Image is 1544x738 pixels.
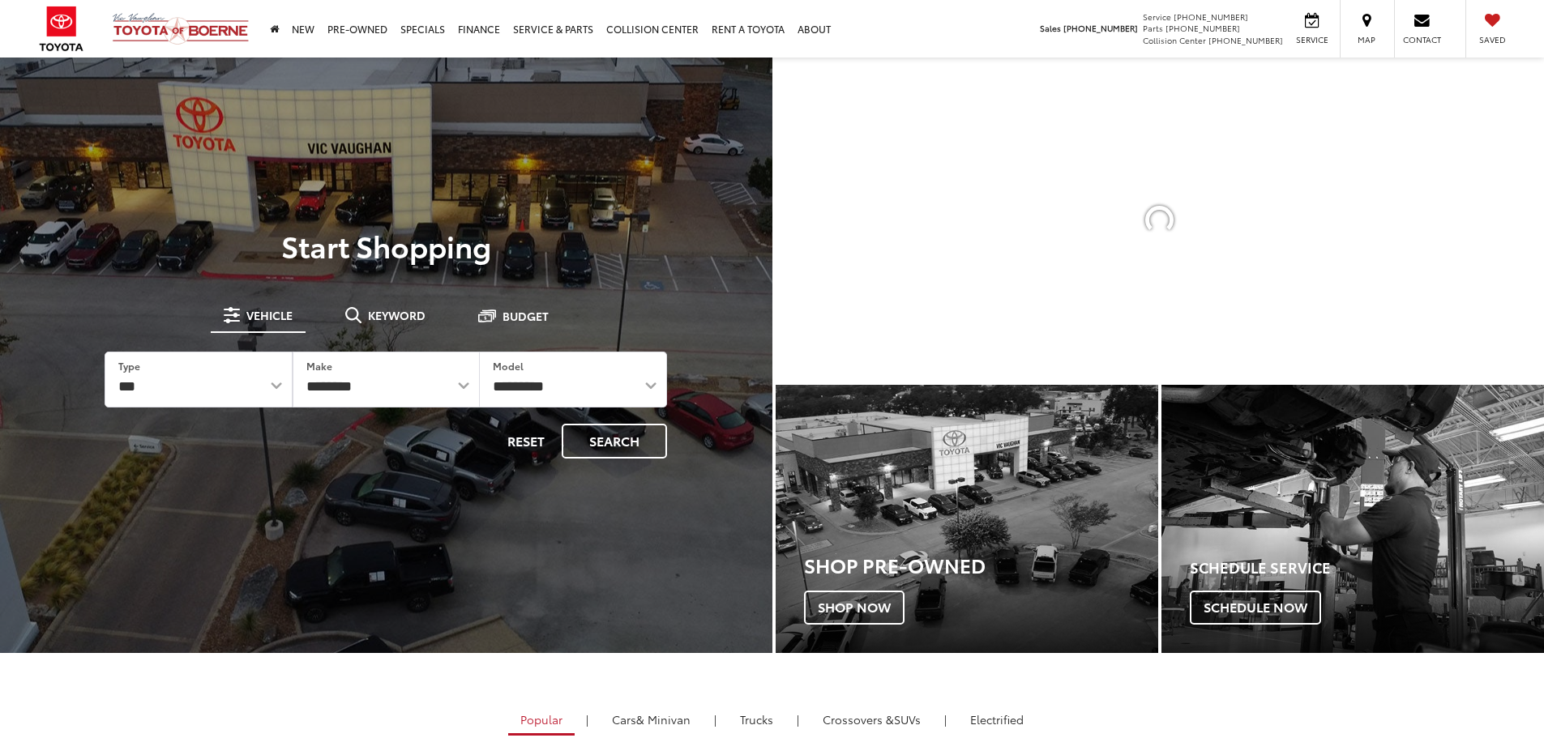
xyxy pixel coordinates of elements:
span: Budget [503,310,549,322]
span: Map [1349,34,1384,45]
li: | [710,711,721,727]
span: Service [1143,11,1171,23]
h4: Schedule Service [1190,560,1544,576]
a: Shop Pre-Owned Shop Now [776,385,1158,653]
div: Toyota [776,385,1158,653]
label: Make [306,359,332,373]
span: Sales [1040,22,1061,34]
span: Keyword [368,309,426,321]
span: Shop Now [804,591,905,625]
span: Collision Center [1143,34,1206,46]
li: | [793,711,803,727]
span: Service [1294,34,1330,45]
span: Saved [1474,34,1510,45]
span: Vehicle [246,309,293,321]
button: Search [562,424,667,459]
span: [PHONE_NUMBER] [1063,22,1138,34]
a: Schedule Service Schedule Now [1161,385,1544,653]
span: [PHONE_NUMBER] [1208,34,1283,46]
a: SUVs [810,706,933,733]
p: Start Shopping [68,229,704,262]
li: | [582,711,592,727]
span: & Minivan [636,711,691,727]
a: Electrified [958,706,1036,733]
button: Reset [494,424,558,459]
span: Parts [1143,22,1163,34]
a: Trucks [728,706,785,733]
span: [PHONE_NUMBER] [1165,22,1240,34]
h3: Shop Pre-Owned [804,554,1158,575]
div: Toyota [1161,385,1544,653]
a: Cars [600,706,703,733]
a: Popular [508,706,575,736]
label: Type [118,359,140,373]
img: Vic Vaughan Toyota of Boerne [112,12,250,45]
span: Contact [1403,34,1441,45]
li: | [940,711,951,727]
span: Crossovers & [823,711,894,727]
span: [PHONE_NUMBER] [1174,11,1248,23]
label: Model [493,359,524,373]
span: Schedule Now [1190,591,1321,625]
